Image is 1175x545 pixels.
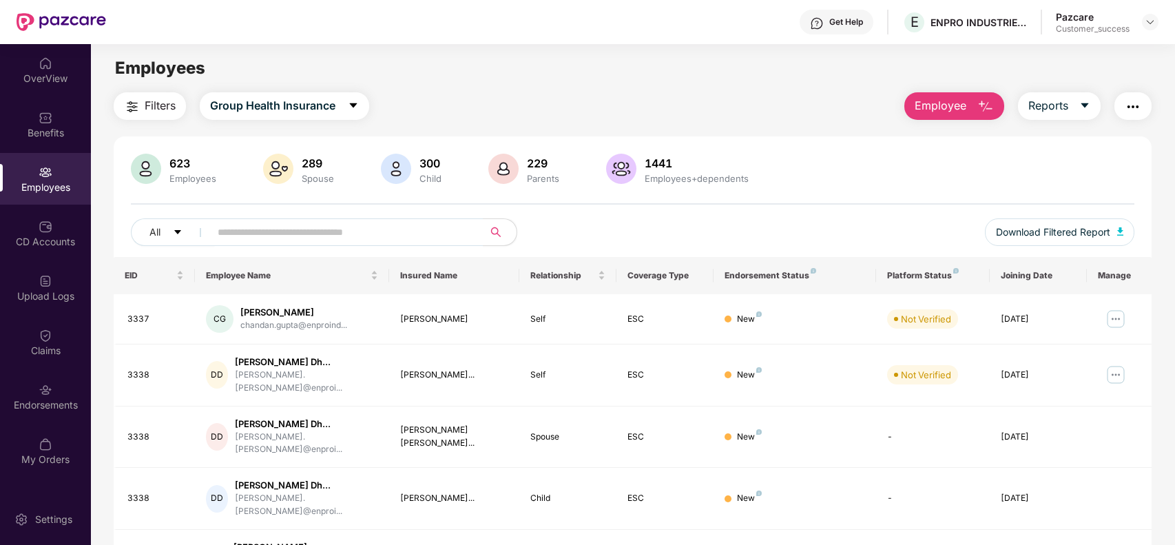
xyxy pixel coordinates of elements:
div: Get Help [829,17,863,28]
img: manageButton [1105,308,1127,330]
span: E [911,14,919,30]
img: svg+xml;base64,PHN2ZyBpZD0iRHJvcGRvd24tMzJ4MzIiIHhtbG5zPSJodHRwOi8vd3d3LnczLm9yZy8yMDAwL3N2ZyIgd2... [1145,17,1156,28]
th: Relationship [519,257,616,294]
img: manageButton [1105,364,1127,386]
th: EID [114,257,195,294]
div: Pazcare [1056,10,1130,23]
div: ENPRO INDUSTRIES PVT LTD [930,16,1027,29]
span: Relationship [530,270,595,281]
img: New Pazcare Logo [17,13,106,31]
img: svg+xml;base64,PHN2ZyBpZD0iSGVscC0zMngzMiIgeG1sbnM9Imh0dHA6Ly93d3cudzMub3JnLzIwMDAvc3ZnIiB3aWR0aD... [810,17,824,30]
span: EID [125,270,174,281]
span: Employee Name [206,270,368,281]
th: Manage [1087,257,1152,294]
th: Employee Name [195,257,390,294]
div: Customer_success [1056,23,1130,34]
